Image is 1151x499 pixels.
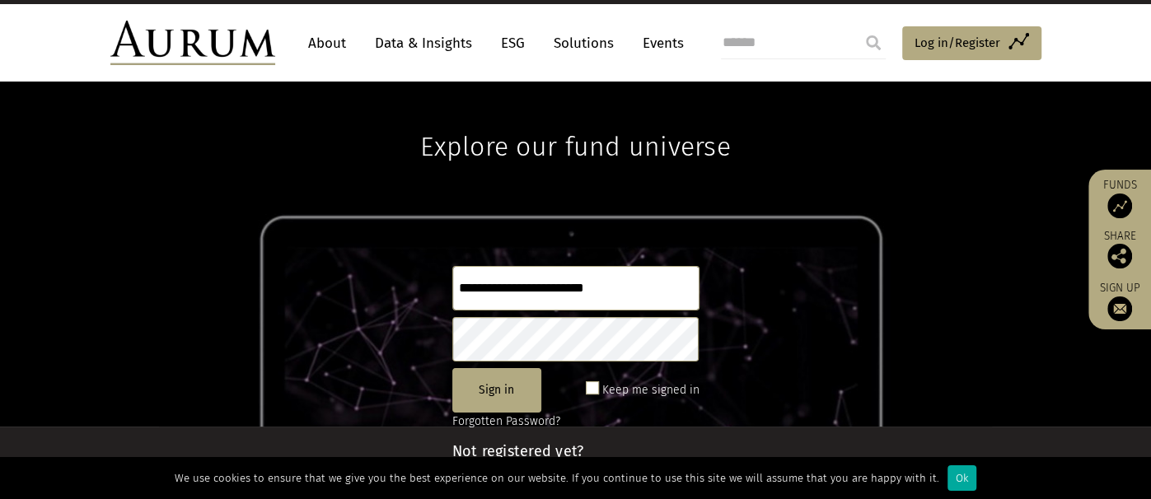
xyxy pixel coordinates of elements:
[545,28,622,58] a: Solutions
[452,444,699,459] h4: Not registered yet?
[1097,178,1143,218] a: Funds
[857,26,890,59] input: Submit
[1097,231,1143,268] div: Share
[1107,244,1132,268] img: Share this post
[1107,296,1132,321] img: Sign up to our newsletter
[452,414,560,428] a: Forgotten Password?
[110,21,275,65] img: Aurum
[452,368,541,413] button: Sign in
[367,28,480,58] a: Data & Insights
[602,380,699,400] label: Keep me signed in
[300,28,354,58] a: About
[1097,281,1143,321] a: Sign up
[420,82,730,162] h1: Explore our fund universe
[915,33,1000,53] span: Log in/Register
[902,26,1041,61] a: Log in/Register
[493,28,533,58] a: ESG
[1107,194,1132,218] img: Access Funds
[947,465,976,491] div: Ok
[634,28,684,58] a: Events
